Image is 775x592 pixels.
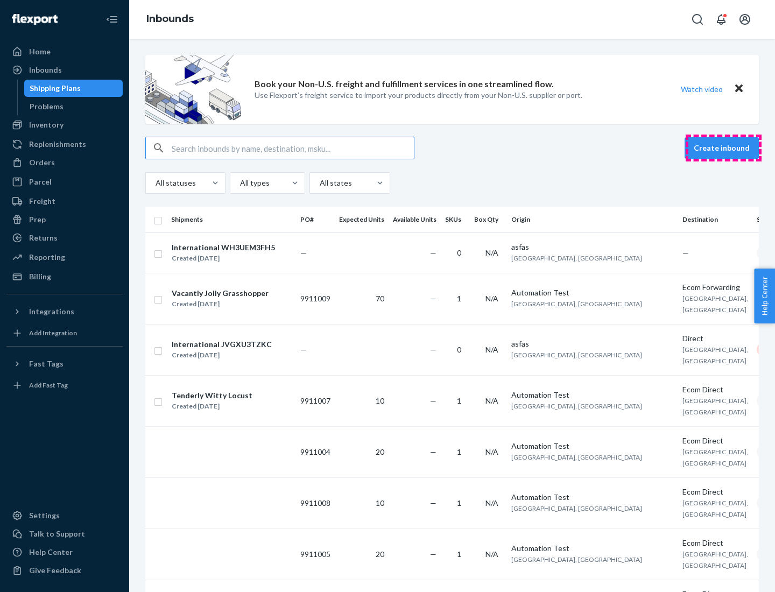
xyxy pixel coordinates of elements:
[511,555,642,563] span: [GEOGRAPHIC_DATA], [GEOGRAPHIC_DATA]
[296,273,335,324] td: 9911009
[6,377,123,394] a: Add Fast Tag
[172,350,272,361] div: Created [DATE]
[457,345,461,354] span: 0
[138,4,202,35] ol: breadcrumbs
[457,248,461,257] span: 0
[30,83,81,94] div: Shipping Plans
[678,207,752,232] th: Destination
[754,269,775,323] button: Help Center
[6,325,123,342] a: Add Integration
[674,81,730,97] button: Watch video
[6,229,123,246] a: Returns
[296,426,335,477] td: 9911004
[485,345,498,354] span: N/A
[12,14,58,25] img: Flexport logo
[376,498,384,508] span: 10
[296,528,335,580] td: 9911005
[172,390,252,401] div: Tenderly Witty Locust
[296,477,335,528] td: 9911008
[511,351,642,359] span: [GEOGRAPHIC_DATA], [GEOGRAPHIC_DATA]
[29,271,51,282] div: Billing
[6,116,123,133] a: Inventory
[511,300,642,308] span: [GEOGRAPHIC_DATA], [GEOGRAPHIC_DATA]
[6,525,123,542] a: Talk to Support
[335,207,389,232] th: Expected Units
[511,339,674,349] div: asfas
[511,441,674,452] div: Automation Test
[255,90,582,101] p: Use Flexport’s freight service to import your products directly from your Non-U.S. supplier or port.
[682,538,748,548] div: Ecom Direct
[457,294,461,303] span: 1
[29,232,58,243] div: Returns
[6,355,123,372] button: Fast Tags
[710,9,732,30] button: Open notifications
[29,214,46,225] div: Prep
[682,499,748,518] span: [GEOGRAPHIC_DATA], [GEOGRAPHIC_DATA]
[682,397,748,416] span: [GEOGRAPHIC_DATA], [GEOGRAPHIC_DATA]
[6,507,123,524] a: Settings
[29,306,74,317] div: Integrations
[376,396,384,405] span: 10
[470,207,507,232] th: Box Qty
[29,510,60,521] div: Settings
[511,453,642,461] span: [GEOGRAPHIC_DATA], [GEOGRAPHIC_DATA]
[29,139,86,150] div: Replenishments
[485,294,498,303] span: N/A
[430,498,436,508] span: —
[172,253,275,264] div: Created [DATE]
[6,211,123,228] a: Prep
[682,448,748,467] span: [GEOGRAPHIC_DATA], [GEOGRAPHIC_DATA]
[430,549,436,559] span: —
[29,358,64,369] div: Fast Tags
[172,339,272,350] div: International JVGXU3TZKC
[6,249,123,266] a: Reporting
[682,435,748,446] div: Ecom Direct
[6,268,123,285] a: Billing
[485,396,498,405] span: N/A
[154,178,156,188] input: All statuses
[457,447,461,456] span: 1
[29,65,62,75] div: Inbounds
[430,396,436,405] span: —
[732,81,746,97] button: Close
[172,401,252,412] div: Created [DATE]
[146,13,194,25] a: Inbounds
[457,498,461,508] span: 1
[430,345,436,354] span: —
[457,396,461,405] span: 1
[682,346,748,365] span: [GEOGRAPHIC_DATA], [GEOGRAPHIC_DATA]
[430,248,436,257] span: —
[682,248,689,257] span: —
[300,248,307,257] span: —
[172,242,275,253] div: International WH3UEM3FH5
[511,402,642,410] span: [GEOGRAPHIC_DATA], [GEOGRAPHIC_DATA]
[682,282,748,293] div: Ecom Forwarding
[172,137,414,159] input: Search inbounds by name, destination, msku...
[29,380,68,390] div: Add Fast Tag
[389,207,441,232] th: Available Units
[29,565,81,576] div: Give Feedback
[441,207,470,232] th: SKUs
[376,294,384,303] span: 70
[29,46,51,57] div: Home
[682,550,748,569] span: [GEOGRAPHIC_DATA], [GEOGRAPHIC_DATA]
[485,549,498,559] span: N/A
[6,303,123,320] button: Integrations
[29,328,77,337] div: Add Integration
[687,9,708,30] button: Open Search Box
[511,287,674,298] div: Automation Test
[6,136,123,153] a: Replenishments
[101,9,123,30] button: Close Navigation
[734,9,756,30] button: Open account menu
[376,549,384,559] span: 20
[6,61,123,79] a: Inbounds
[29,177,52,187] div: Parcel
[685,137,759,159] button: Create inbound
[29,547,73,558] div: Help Center
[511,504,642,512] span: [GEOGRAPHIC_DATA], [GEOGRAPHIC_DATA]
[29,119,64,130] div: Inventory
[511,543,674,554] div: Automation Test
[29,252,65,263] div: Reporting
[6,43,123,60] a: Home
